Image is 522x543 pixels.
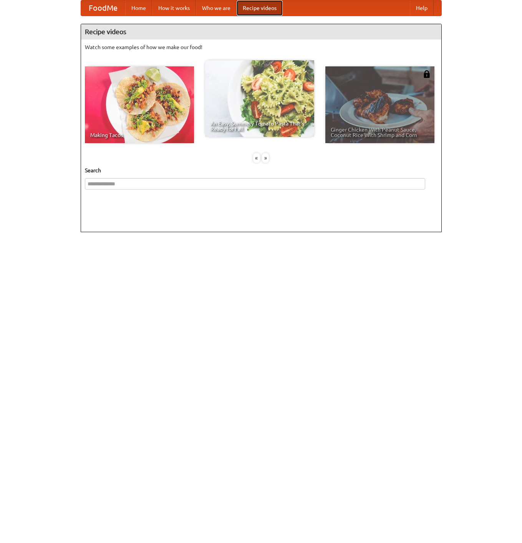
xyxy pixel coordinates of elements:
h4: Recipe videos [81,24,441,40]
a: How it works [152,0,196,16]
a: FoodMe [81,0,125,16]
div: » [262,153,269,163]
img: 483408.png [423,70,431,78]
a: Help [410,0,434,16]
div: « [253,153,260,163]
h5: Search [85,167,437,174]
a: Recipe videos [237,0,283,16]
a: An Easy, Summery Tomato Pasta That's Ready for Fall [205,60,314,137]
a: Making Tacos [85,66,194,143]
a: Who we are [196,0,237,16]
p: Watch some examples of how we make our food! [85,43,437,51]
span: An Easy, Summery Tomato Pasta That's Ready for Fall [210,121,309,132]
a: Home [125,0,152,16]
span: Making Tacos [90,132,189,138]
